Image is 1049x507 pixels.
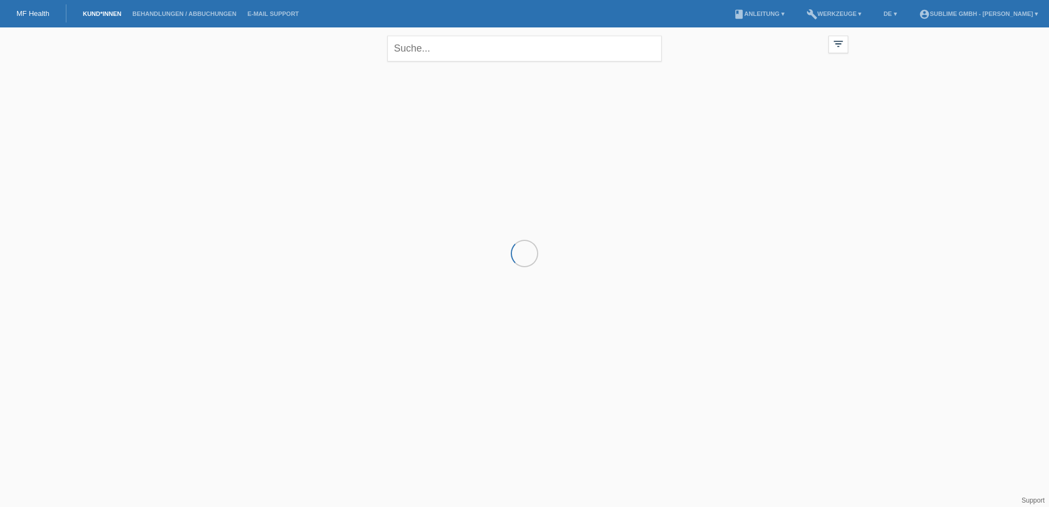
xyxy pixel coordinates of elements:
a: Behandlungen / Abbuchungen [127,10,242,17]
a: E-Mail Support [242,10,304,17]
i: account_circle [919,9,930,20]
a: buildWerkzeuge ▾ [801,10,867,17]
i: book [734,9,745,20]
a: DE ▾ [878,10,902,17]
a: Kund*innen [77,10,127,17]
a: bookAnleitung ▾ [728,10,790,17]
input: Suche... [387,36,662,61]
a: MF Health [16,9,49,18]
i: filter_list [832,38,844,50]
a: Support [1022,497,1045,504]
i: build [807,9,817,20]
a: account_circleSublime GmbH - [PERSON_NAME] ▾ [913,10,1044,17]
